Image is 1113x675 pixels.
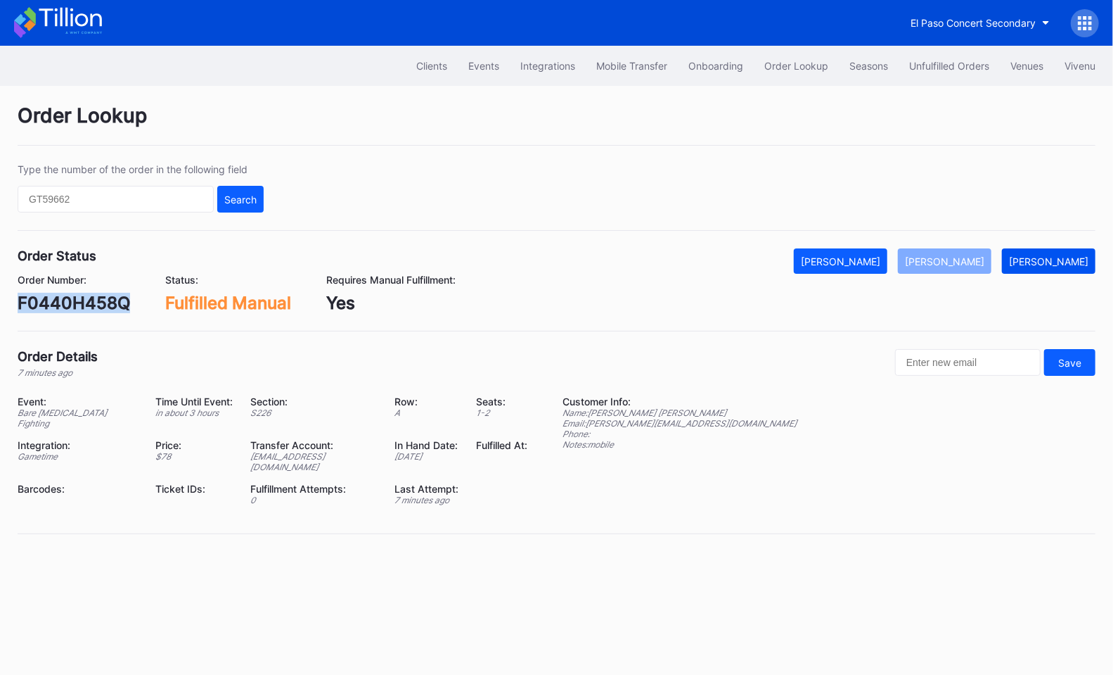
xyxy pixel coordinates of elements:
[156,439,233,451] div: Price:
[18,483,139,495] div: Barcodes:
[224,194,257,206] div: Search
[18,349,98,364] div: Order Details
[251,408,378,418] div: S226
[1044,349,1095,376] button: Save
[468,60,499,72] div: Events
[794,248,887,274] button: [PERSON_NAME]
[688,60,743,72] div: Onboarding
[394,408,458,418] div: A
[1009,256,1088,267] div: [PERSON_NAME]
[18,248,96,263] div: Order Status
[18,103,1095,146] div: Order Lookup
[18,408,139,429] div: Bare [MEDICAL_DATA] Fighting
[849,60,888,72] div: Seasons
[1000,53,1054,79] button: Venues
[251,495,378,505] div: 0
[754,53,839,79] button: Order Lookup
[394,451,458,462] div: [DATE]
[895,349,1041,376] input: Enter new email
[562,408,797,418] div: Name: [PERSON_NAME] [PERSON_NAME]
[18,163,264,175] div: Type the number of the order in the following field
[476,408,527,418] div: 1 - 2
[905,256,984,267] div: [PERSON_NAME]
[165,274,291,286] div: Status:
[1064,60,1095,72] div: Vivenu
[562,396,797,408] div: Customer Info:
[898,248,991,274] button: [PERSON_NAME]
[394,396,458,408] div: Row:
[251,439,378,451] div: Transfer Account:
[251,396,378,408] div: Section:
[1058,357,1081,369] div: Save
[251,483,378,495] div: Fulfillment Attempts:
[596,60,667,72] div: Mobile Transfer
[1002,248,1095,274] button: [PERSON_NAME]
[394,495,458,505] div: 7 minutes ago
[562,439,797,450] div: Notes: mobile
[911,17,1036,29] div: El Paso Concert Secondary
[251,451,378,472] div: [EMAIL_ADDRESS][DOMAIN_NAME]
[18,396,139,408] div: Event:
[326,274,456,286] div: Requires Manual Fulfillment:
[562,418,797,429] div: Email: [PERSON_NAME][EMAIL_ADDRESS][DOMAIN_NAME]
[156,483,233,495] div: Ticket IDs:
[394,483,458,495] div: Last Attempt:
[801,256,880,267] div: [PERSON_NAME]
[909,60,989,72] div: Unfulfilled Orders
[458,53,510,79] button: Events
[394,439,458,451] div: In Hand Date:
[476,439,527,451] div: Fulfilled At:
[18,293,130,313] div: F0440H458Q
[406,53,458,79] button: Clients
[18,186,214,213] input: GT59662
[156,451,233,462] div: $ 78
[156,408,233,418] div: in about 3 hours
[18,451,139,462] div: Gametime
[899,53,1000,79] button: Unfulfilled Orders
[18,367,98,378] div: 7 minutes ago
[476,396,527,408] div: Seats:
[839,53,899,79] button: Seasons
[510,53,586,79] button: Integrations
[520,60,575,72] div: Integrations
[18,274,130,286] div: Order Number:
[678,53,754,79] button: Onboarding
[764,60,828,72] div: Order Lookup
[156,396,233,408] div: Time Until Event:
[1054,53,1106,79] button: Vivenu
[326,293,456,313] div: Yes
[165,293,291,313] div: Fulfilled Manual
[900,10,1060,36] button: El Paso Concert Secondary
[18,439,139,451] div: Integration:
[1010,60,1043,72] div: Venues
[562,429,797,439] div: Phone:
[416,60,447,72] div: Clients
[586,53,678,79] button: Mobile Transfer
[217,186,264,213] button: Search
